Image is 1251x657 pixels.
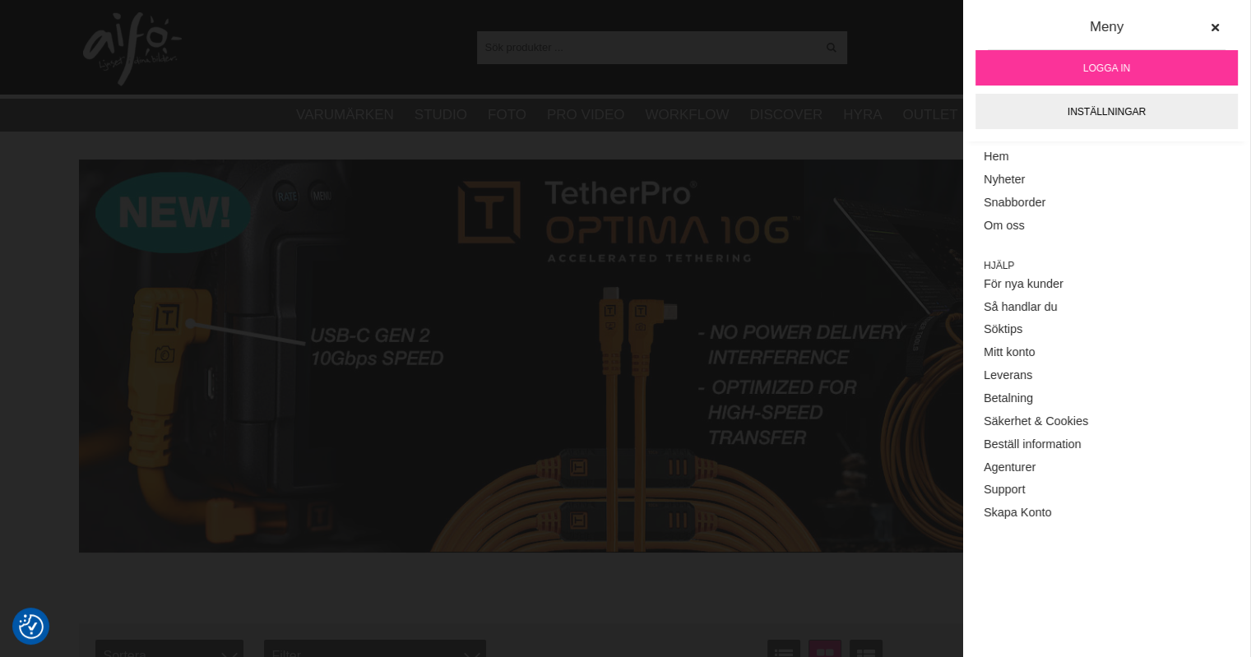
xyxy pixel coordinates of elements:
[984,318,1230,341] a: Söktips
[984,387,1230,410] a: Betalning
[984,502,1230,525] a: Skapa Konto
[749,104,822,126] a: Discover
[984,433,1230,456] a: Beställ information
[645,104,729,126] a: Workflow
[984,364,1230,387] a: Leverans
[975,50,1238,86] a: Logga in
[902,104,957,126] a: Outlet
[984,295,1230,318] a: Så handlar du
[984,146,1230,169] a: Hem
[1083,61,1130,76] span: Logga in
[984,169,1230,192] a: Nyheter
[984,410,1230,433] a: Säkerhet & Cookies
[984,456,1230,479] a: Agenturer
[79,160,1173,553] img: Annons:001 banner-header-tpoptima1390x500.jpg
[296,104,394,126] a: Varumärken
[984,215,1230,238] a: Om oss
[488,104,526,126] a: Foto
[984,341,1230,364] a: Mitt konto
[975,94,1238,129] a: Inställningar
[984,273,1230,296] a: För nya kunder
[477,35,817,59] input: Sök produkter ...
[984,192,1230,215] a: Snabborder
[984,258,1230,273] span: Hjälp
[83,12,182,86] img: logo.png
[984,479,1230,502] a: Support
[988,16,1226,50] div: Meny
[843,104,882,126] a: Hyra
[547,104,624,126] a: Pro Video
[19,614,44,639] img: Revisit consent button
[19,612,44,641] button: Samtyckesinställningar
[415,104,467,126] a: Studio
